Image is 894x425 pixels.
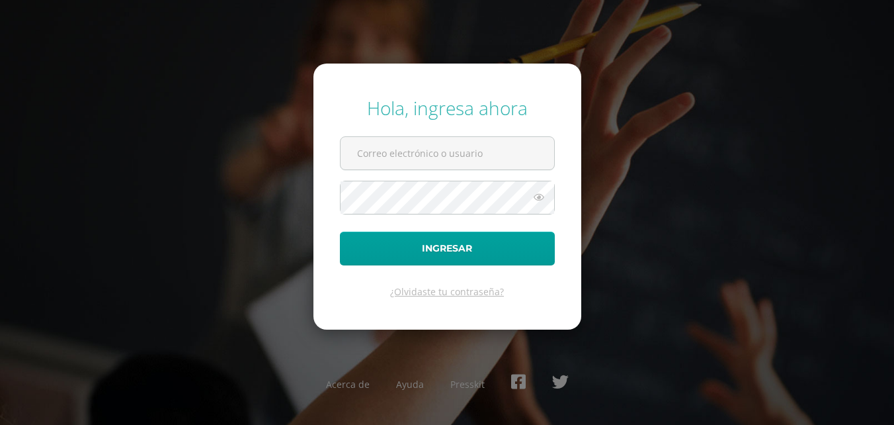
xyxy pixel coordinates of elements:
[450,378,485,391] a: Presskit
[390,285,504,298] a: ¿Olvidaste tu contraseña?
[340,95,555,120] div: Hola, ingresa ahora
[340,232,555,265] button: Ingresar
[341,137,554,169] input: Correo electrónico o usuario
[396,378,424,391] a: Ayuda
[326,378,370,391] a: Acerca de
